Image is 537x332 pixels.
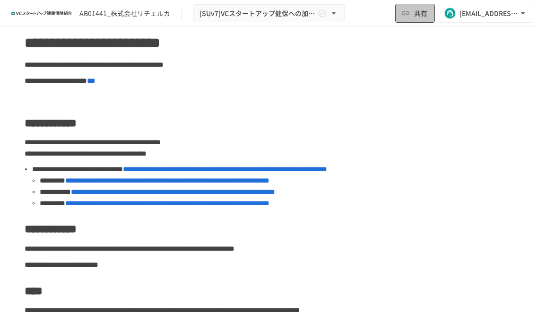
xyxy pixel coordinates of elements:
span: 共有 [414,8,427,18]
div: AB01441_株式会社リチェルカ [79,9,170,18]
img: ZDfHsVrhrXUoWEWGWYf8C4Fv4dEjYTEDCNvmL73B7ox [11,6,72,21]
span: [SUv7]VCスタートアップ健保への加入申請手続き [199,8,316,19]
button: 共有 [395,4,435,23]
button: [SUv7]VCスタートアップ健保への加入申請手続き [193,4,345,23]
button: [EMAIL_ADDRESS][DOMAIN_NAME] [439,4,533,23]
div: [EMAIL_ADDRESS][DOMAIN_NAME] [459,8,518,19]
